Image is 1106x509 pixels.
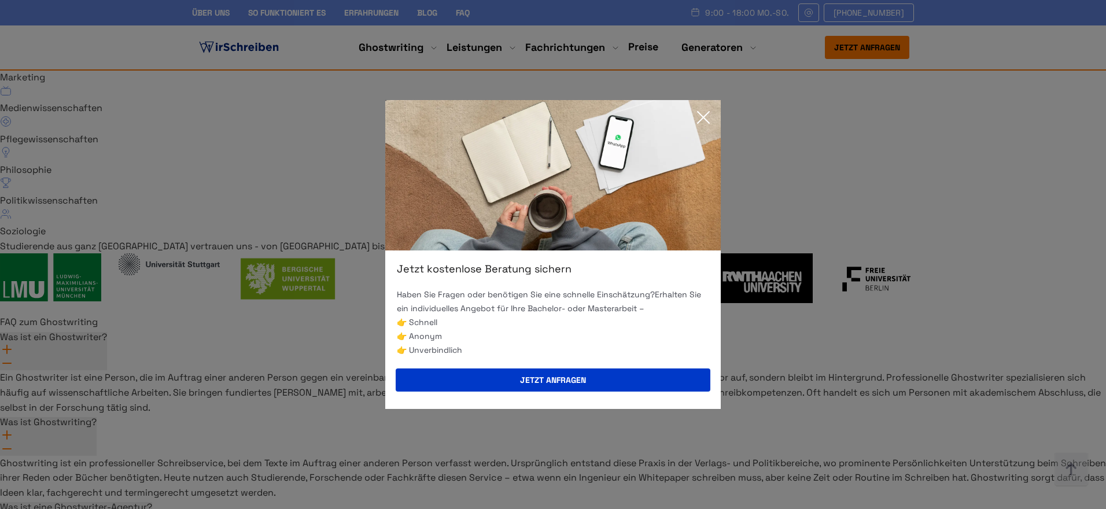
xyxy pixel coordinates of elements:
[397,343,709,357] li: 👉 Unverbindlich
[397,315,709,329] li: 👉 Schnell
[397,287,709,315] p: Haben Sie Fragen oder benötigen Sie eine schnelle Einschätzung? Erhalten Sie ein individuelles An...
[396,368,710,392] button: Jetzt anfragen
[397,329,709,343] li: 👉 Anonym
[385,262,721,276] div: Jetzt kostenlose Beratung sichern
[385,100,721,250] img: exit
